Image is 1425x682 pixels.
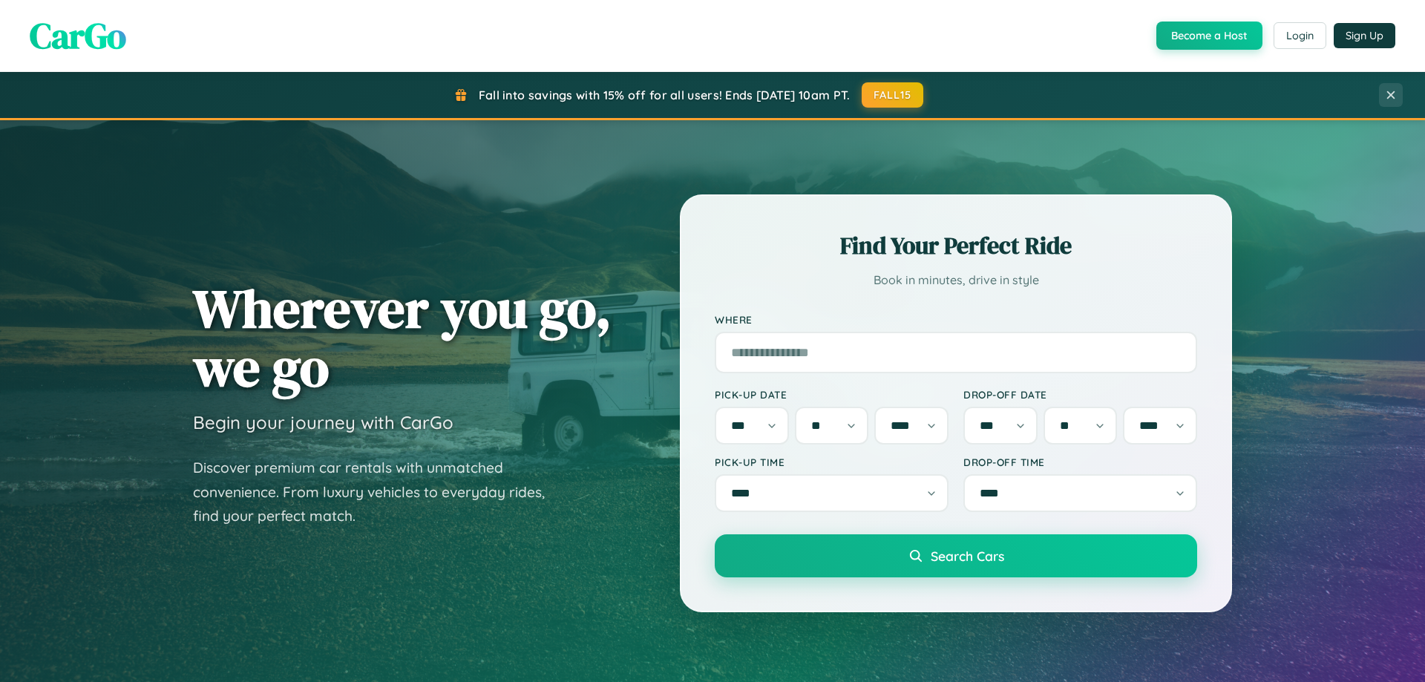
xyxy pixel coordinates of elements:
p: Book in minutes, drive in style [715,269,1197,291]
h1: Wherever you go, we go [193,279,612,396]
h3: Begin your journey with CarGo [193,411,453,433]
button: Search Cars [715,534,1197,577]
button: Sign Up [1334,23,1395,48]
label: Drop-off Time [963,456,1197,468]
h2: Find Your Perfect Ride [715,229,1197,262]
button: FALL15 [862,82,924,108]
span: CarGo [30,11,126,60]
p: Discover premium car rentals with unmatched convenience. From luxury vehicles to everyday rides, ... [193,456,564,528]
label: Pick-up Time [715,456,949,468]
label: Drop-off Date [963,388,1197,401]
span: Fall into savings with 15% off for all users! Ends [DATE] 10am PT. [479,88,851,102]
button: Login [1274,22,1326,49]
button: Become a Host [1156,22,1262,50]
span: Search Cars [931,548,1004,564]
label: Pick-up Date [715,388,949,401]
label: Where [715,313,1197,326]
